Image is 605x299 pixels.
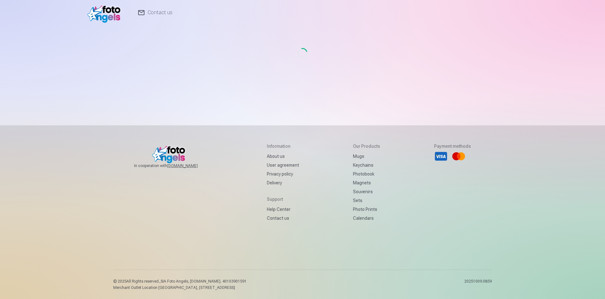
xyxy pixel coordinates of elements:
a: Privacy policy [267,170,299,178]
a: Contact us [267,214,299,223]
a: Photo prints [353,205,380,214]
h5: Information [267,143,299,149]
a: Magnets [353,178,380,187]
a: Photobook [353,170,380,178]
a: Sets [353,196,380,205]
p: © 2025 All Rights reserved. , [113,279,247,284]
a: About us [267,152,299,161]
li: Visa [434,149,448,163]
a: Keychains [353,161,380,170]
img: /fa1 [87,3,124,23]
span: SIA Foto Angels, [DOMAIN_NAME]. 40103901591 [161,279,247,284]
a: Help Center [267,205,299,214]
h5: Payment methods [434,143,471,149]
p: 20251009.0859 [464,279,492,290]
h5: Our products [353,143,380,149]
a: [DOMAIN_NAME] [167,163,213,168]
a: Delivery [267,178,299,187]
p: Merchant Outlet Location [GEOGRAPHIC_DATA], [STREET_ADDRESS] [113,285,247,290]
a: User agreement [267,161,299,170]
li: Mastercard [452,149,466,163]
a: Souvenirs [353,187,380,196]
h5: Support [267,196,299,202]
span: In cooperation with [134,163,213,168]
a: Calendars [353,214,380,223]
a: Mugs [353,152,380,161]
